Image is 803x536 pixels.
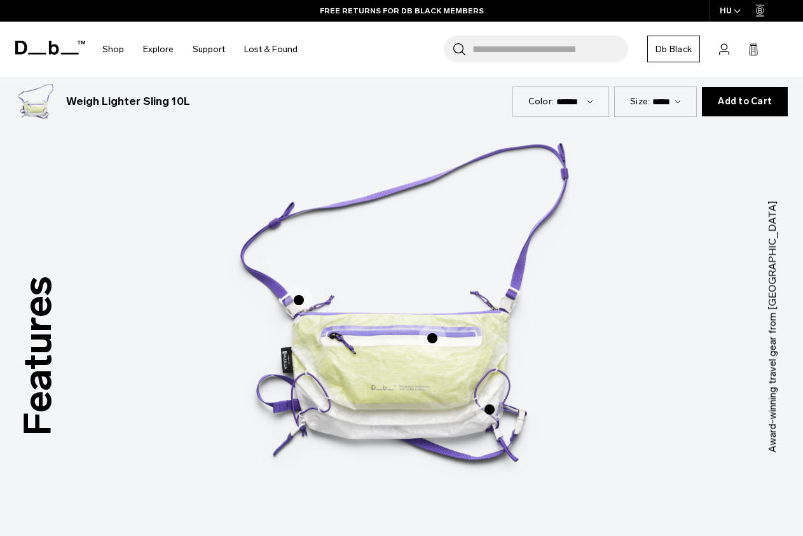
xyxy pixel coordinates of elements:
[320,5,484,17] a: FREE RETURNS FOR DB BLACK MEMBERS
[647,36,700,62] a: Db Black
[15,81,56,122] img: Weigh_Lighter_Sling_10L_1.png
[718,97,772,107] span: Add to Cart
[630,95,650,108] label: Size:
[9,276,67,436] h3: Features
[93,22,307,77] nav: Main Navigation
[702,87,788,116] button: Add to Cart
[193,27,225,72] a: Support
[528,95,554,108] label: Color:
[102,27,124,72] a: Shop
[244,27,298,72] a: Lost & Found
[66,93,190,110] h3: Weigh Lighter Sling 10L
[143,27,174,72] a: Explore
